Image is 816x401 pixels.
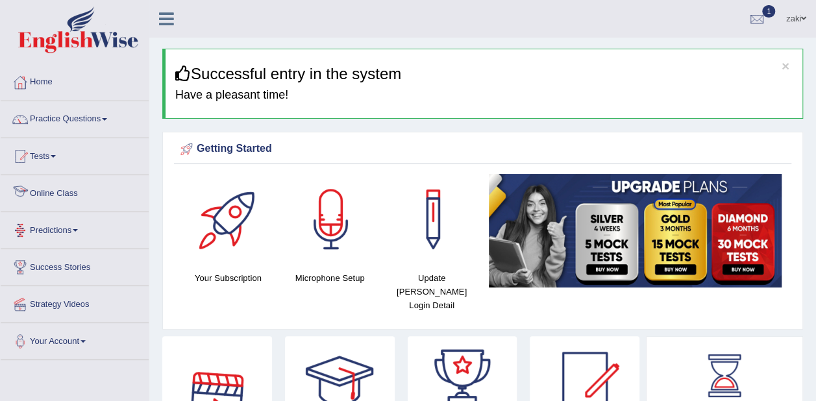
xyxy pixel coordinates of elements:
[184,271,273,285] h4: Your Subscription
[489,174,782,287] img: small5.jpg
[175,66,793,82] h3: Successful entry in the system
[1,101,149,134] a: Practice Questions
[175,89,793,102] h4: Have a pleasant time!
[782,59,789,73] button: ×
[1,323,149,356] a: Your Account
[1,249,149,282] a: Success Stories
[1,212,149,245] a: Predictions
[1,138,149,171] a: Tests
[1,286,149,319] a: Strategy Videos
[1,175,149,208] a: Online Class
[762,5,775,18] span: 1
[1,64,149,97] a: Home
[177,140,788,159] div: Getting Started
[286,271,375,285] h4: Microphone Setup
[388,271,476,312] h4: Update [PERSON_NAME] Login Detail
